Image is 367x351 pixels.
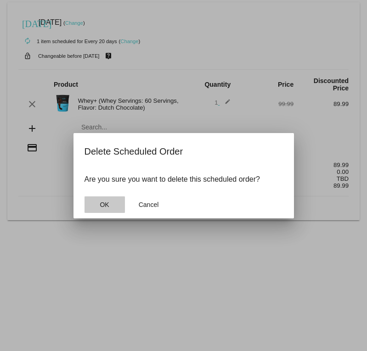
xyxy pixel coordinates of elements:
span: OK [100,201,109,208]
span: Cancel [139,201,159,208]
button: Close dialog [129,196,169,213]
h2: Delete Scheduled Order [85,144,283,159]
p: Are you sure you want to delete this scheduled order? [85,175,283,184]
button: Close dialog [85,196,125,213]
